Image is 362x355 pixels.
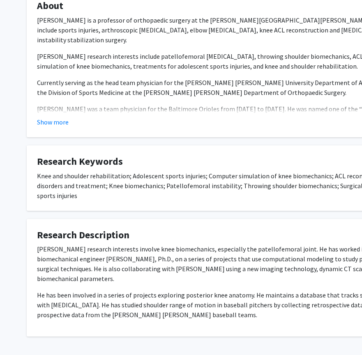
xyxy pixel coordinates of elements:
button: Show more [37,117,69,127]
iframe: Chat [6,318,35,349]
